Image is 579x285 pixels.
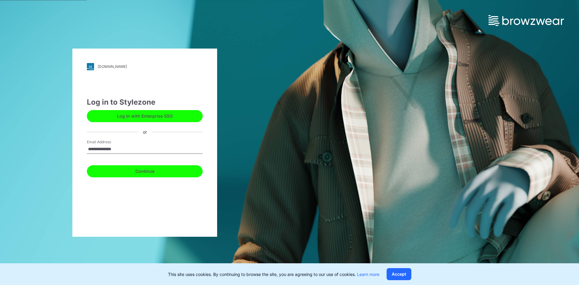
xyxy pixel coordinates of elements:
[489,15,564,26] img: browzwear-logo.73288ffb.svg
[98,64,127,69] div: [DOMAIN_NAME]
[87,97,203,108] div: Log in to Stylezone
[357,272,379,277] a: Learn more
[87,63,94,70] img: svg+xml;base64,PHN2ZyB3aWR0aD0iMjgiIGhlaWdodD0iMjgiIHZpZXdCb3g9IjAgMCAyOCAyOCIgZmlsbD0ibm9uZSIgeG...
[87,63,203,70] a: [DOMAIN_NAME]
[387,268,411,280] button: Accept
[87,165,203,177] button: Continue
[87,139,129,145] label: Email Address
[168,271,379,277] p: This site uses cookies. By continuing to browse the site, you are agreeing to our use of cookies.
[87,110,203,122] button: Log in with Enterprise SSO
[138,129,152,135] div: or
